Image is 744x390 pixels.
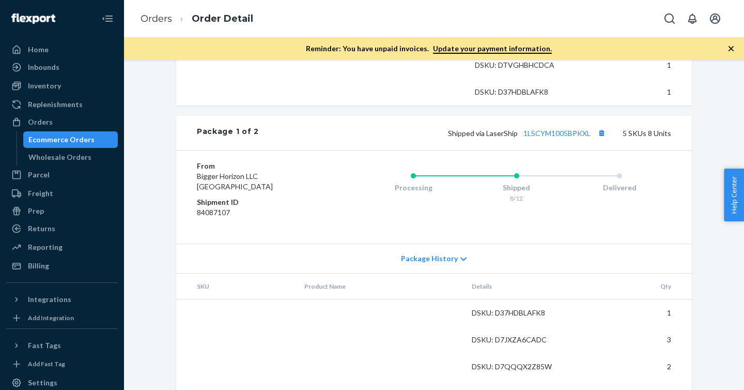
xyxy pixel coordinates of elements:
a: Replenishments [6,96,118,113]
a: Inbounds [6,59,118,76]
button: Fast Tags [6,337,118,354]
a: 1LSCYM1005BPKXL [523,129,591,138]
div: Package 1 of 2 [197,126,259,140]
div: DSKU: D37HDBLAFK8 [475,87,572,97]
button: Open account menu [705,8,725,29]
a: Freight [6,185,118,202]
span: Package History [401,253,458,264]
div: Shipped [465,183,568,193]
th: Product Name [296,274,463,299]
div: Wholesale Orders [28,152,91,162]
a: Home [6,41,118,58]
div: 8/12 [465,194,568,203]
a: Prep [6,203,118,219]
a: Orders [141,13,172,24]
td: 3 [577,326,692,353]
div: Integrations [28,294,71,305]
a: Add Fast Tag [6,358,118,370]
div: Billing [28,261,49,271]
p: Reminder: You have unpaid invoices. [306,43,552,54]
div: Add Integration [28,313,74,322]
a: Orders [6,114,118,130]
th: Details [463,274,577,299]
div: Add Fast Tag [28,359,65,368]
td: 1 [580,52,692,79]
img: Flexport logo [11,13,55,24]
div: DSKU: D7QQQX2Z85W [472,362,569,372]
div: Settings [28,378,57,388]
dd: 84087107 [197,207,320,218]
div: Returns [28,223,55,234]
div: Processing [362,183,465,193]
a: Billing [6,258,118,274]
button: Integrations [6,291,118,308]
div: DSKU: D37HDBLAFK8 [472,308,569,318]
div: Freight [28,188,53,199]
a: Update your payment information. [433,44,552,54]
dt: Shipment ID [197,197,320,207]
a: Inventory [6,78,118,94]
dt: From [197,161,320,171]
div: Reporting [28,242,63,252]
ol: breadcrumbs [132,4,261,34]
div: Prep [28,206,44,216]
div: Replenishments [28,99,83,110]
div: DSKU: D7JXZA6CADC [472,335,569,345]
td: 2 [577,353,692,380]
button: Copy tracking number [595,126,608,140]
a: Order Detail [192,13,253,24]
button: Help Center [724,169,744,221]
span: Shipped via LaserShip [448,129,608,138]
th: SKU [176,274,296,299]
button: Open Search Box [659,8,680,29]
div: DSKU: DTVGHBHCDCA [475,60,572,70]
a: Wholesale Orders [23,149,118,166]
a: Add Integration [6,312,118,324]
a: Parcel [6,167,118,183]
div: Fast Tags [28,340,61,351]
div: 5 SKUs 8 Units [259,126,671,140]
div: Parcel [28,170,50,180]
div: Inbounds [28,62,59,72]
div: Home [28,44,49,55]
a: Ecommerce Orders [23,131,118,148]
td: 1 [580,79,692,106]
td: 1 [577,299,692,327]
div: Inventory [28,81,61,91]
span: Bigger Horizon LLC [GEOGRAPHIC_DATA] [197,172,273,191]
div: Ecommerce Orders [28,134,95,145]
div: Orders [28,117,53,127]
div: Delivered [568,183,671,193]
button: Open notifications [682,8,703,29]
a: Reporting [6,239,118,256]
th: Qty [577,274,692,299]
a: Returns [6,220,118,237]
button: Close Navigation [97,8,118,29]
